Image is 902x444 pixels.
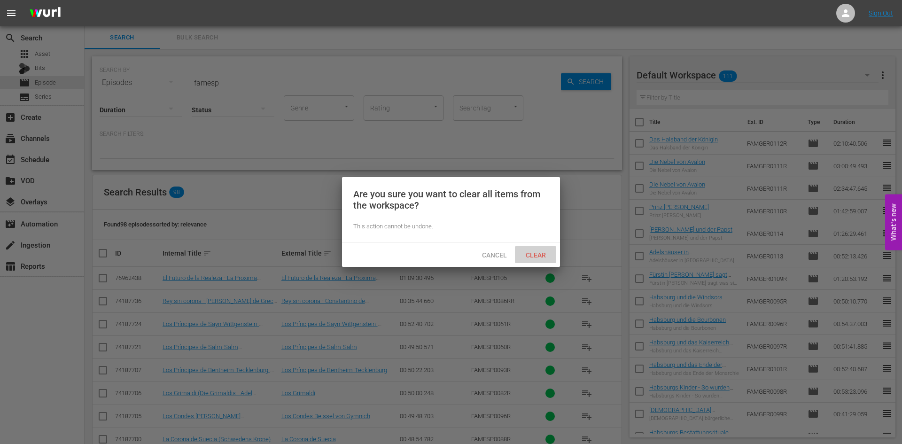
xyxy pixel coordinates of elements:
a: Sign Out [869,9,893,17]
img: ans4CAIJ8jUAAAAAAAAAAAAAAAAAAAAAAAAgQb4GAAAAAAAAAAAAAAAAAAAAAAAAJMjXAAAAAAAAAAAAAAAAAAAAAAAAgAT5G... [23,2,68,24]
button: Open Feedback Widget [885,194,902,250]
div: Are you sure you want to clear all items from the workspace? [353,188,549,211]
button: Cancel [474,246,515,263]
span: Cancel [474,251,514,259]
span: menu [6,8,17,19]
div: This action cannot be undone. [353,222,549,231]
span: Clear [518,251,553,259]
button: Clear [515,246,556,263]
